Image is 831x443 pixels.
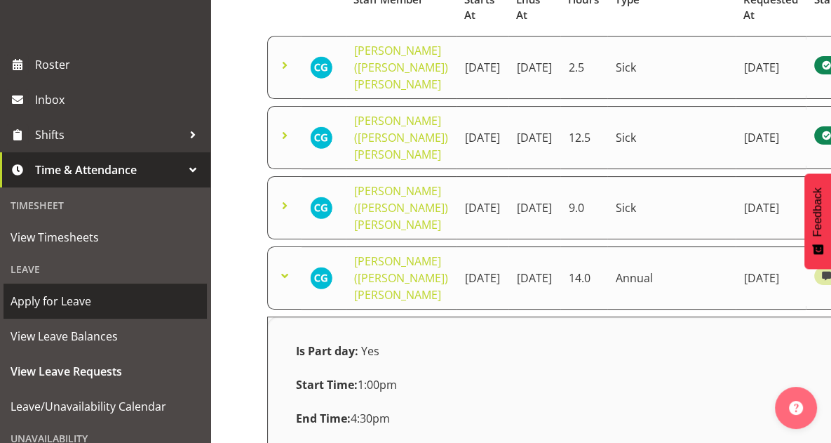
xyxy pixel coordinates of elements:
span: Roster [35,54,203,75]
td: [DATE] [457,246,508,310]
span: View Leave Balances [11,326,200,347]
td: [DATE] [508,176,560,239]
td: 2.5 [560,36,607,99]
a: Leave/Unavailability Calendar [4,389,207,424]
td: 9.0 [560,176,607,239]
td: Sick [607,106,736,169]
a: View Leave Balances [4,319,207,354]
a: [PERSON_NAME] ([PERSON_NAME]) [PERSON_NAME] [354,253,448,303]
a: [PERSON_NAME] ([PERSON_NAME]) [PERSON_NAME] [354,183,448,232]
span: Inbox [35,89,203,110]
td: Annual [607,246,736,310]
img: chrissy-gabriels8928.jpg [310,197,332,219]
a: [PERSON_NAME] ([PERSON_NAME]) [PERSON_NAME] [354,43,448,92]
strong: Is Part day: [296,343,358,359]
td: [DATE] [508,246,560,310]
button: Feedback - Show survey [804,173,831,269]
td: [DATE] [457,106,508,169]
td: [DATE] [736,246,806,310]
span: 1:00pm [296,377,397,392]
td: 12.5 [560,106,607,169]
td: [DATE] [736,106,806,169]
td: 14.0 [560,246,607,310]
span: Time & Attendance [35,159,182,180]
img: chrissy-gabriels8928.jpg [310,126,332,149]
img: chrissy-gabriels8928.jpg [310,267,332,289]
strong: Start Time: [296,377,358,392]
div: Leave [4,255,207,284]
a: View Timesheets [4,220,207,255]
span: Yes [361,343,379,359]
td: [DATE] [508,36,560,99]
td: [DATE] [457,176,508,239]
span: View Timesheets [11,227,200,248]
a: [PERSON_NAME] ([PERSON_NAME]) [PERSON_NAME] [354,113,448,162]
td: [DATE] [736,36,806,99]
td: [DATE] [736,176,806,239]
td: [DATE] [457,36,508,99]
td: [DATE] [508,106,560,169]
a: View Leave Requests [4,354,207,389]
td: Sick [607,36,736,99]
div: Timesheet [4,191,207,220]
span: Shifts [35,124,182,145]
span: Leave/Unavailability Calendar [11,396,200,417]
span: Feedback [811,187,824,237]
span: 4:30pm [296,411,390,426]
span: View Leave Requests [11,361,200,382]
img: help-xxl-2.png [789,401,803,415]
td: Sick [607,176,736,239]
img: chrissy-gabriels8928.jpg [310,56,332,79]
strong: End Time: [296,411,351,426]
a: Apply for Leave [4,284,207,319]
span: Apply for Leave [11,291,200,312]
